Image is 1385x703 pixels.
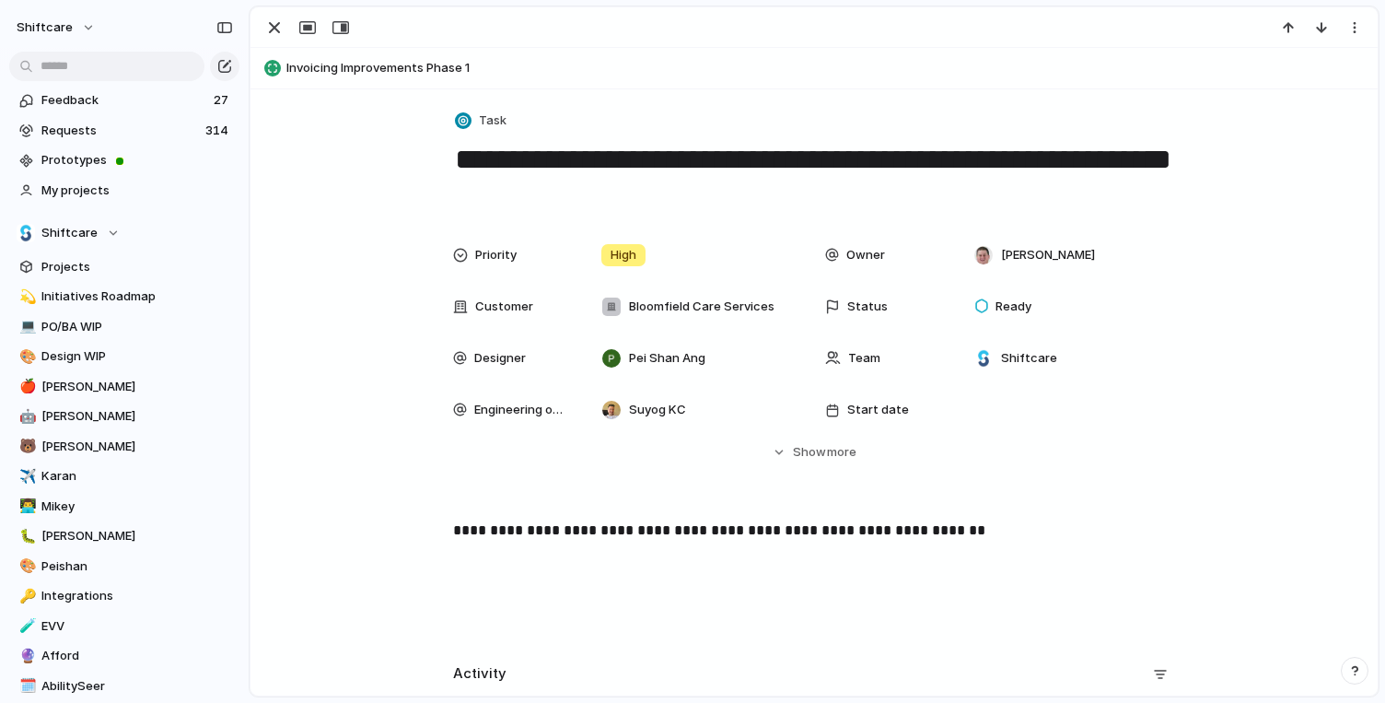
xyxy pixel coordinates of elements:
[629,349,705,368] span: Pei Shan Ang
[17,617,35,636] button: 🧪
[846,246,885,264] span: Owner
[205,122,232,140] span: 314
[793,443,826,462] span: Show
[17,467,35,486] button: ✈️
[17,498,35,516] button: 👨‍💻
[41,378,233,396] span: [PERSON_NAME]
[19,316,32,337] div: 💻
[9,117,239,145] a: Requests314
[19,646,32,667] div: 🔮
[17,347,35,366] button: 🎨
[9,373,239,401] a: 🍎[PERSON_NAME]
[9,283,239,310] a: 💫Initiatives Roadmap
[41,647,233,665] span: Afford
[19,496,32,517] div: 👨‍💻
[19,287,32,308] div: 💫
[17,378,35,396] button: 🍎
[41,122,200,140] span: Requests
[17,438,35,456] button: 🐻
[474,401,571,419] span: Engineering owner
[474,349,526,368] span: Designer
[17,407,35,426] button: 🤖
[41,587,233,605] span: Integrations
[17,287,35,306] button: 💫
[629,298,774,316] span: Bloomfield Care Services
[629,401,686,419] span: Suyog KC
[848,349,880,368] span: Team
[41,407,233,426] span: [PERSON_NAME]
[19,556,32,577] div: 🎨
[1001,349,1057,368] span: Shiftcare
[41,438,233,456] span: [PERSON_NAME]
[9,613,239,640] a: 🧪EVV
[9,313,239,341] a: 💻PO/BA WIP
[214,91,232,110] span: 27
[41,91,208,110] span: Feedback
[9,433,239,461] div: 🐻[PERSON_NAME]
[259,53,1369,83] button: Invoicing Improvements Phase 1
[41,527,233,545] span: [PERSON_NAME]
[41,617,233,636] span: EVV
[475,246,517,264] span: Priority
[19,376,32,397] div: 🍎
[17,557,35,576] button: 🎨
[9,87,239,114] a: Feedback27
[9,253,239,281] a: Projects
[19,406,32,428] div: 🤖
[847,298,888,316] span: Status
[9,553,239,580] a: 🎨Peishan
[9,673,239,700] div: 🗓️AbilitySeer
[41,224,98,242] span: Shiftcare
[9,403,239,430] a: 🤖[PERSON_NAME]
[17,647,35,665] button: 🔮
[41,677,233,696] span: AbilitySeer
[17,318,35,336] button: 💻
[9,219,239,247] button: Shiftcare
[611,246,636,264] span: High
[995,298,1031,316] span: Ready
[19,466,32,487] div: ✈️
[286,59,1369,77] span: Invoicing Improvements Phase 1
[1001,246,1095,264] span: [PERSON_NAME]
[9,522,239,550] a: 🐛[PERSON_NAME]
[827,443,856,462] span: more
[451,108,512,135] button: Task
[41,287,233,306] span: Initiatives Roadmap
[9,582,239,610] a: 🔑Integrations
[17,527,35,545] button: 🐛
[41,498,233,516] span: Mikey
[8,13,105,42] button: shiftcare
[9,343,239,370] a: 🎨Design WIP
[9,493,239,521] a: 👨‍💻Mikey
[41,318,233,336] span: PO/BA WIP
[19,615,32,637] div: 🧪
[17,677,35,696] button: 🗓️
[17,18,73,37] span: shiftcare
[19,586,32,607] div: 🔑
[453,436,1175,469] button: Showmore
[19,436,32,457] div: 🐻
[9,177,239,205] a: My projects
[475,298,533,316] span: Customer
[479,111,506,130] span: Task
[41,182,233,200] span: My projects
[19,526,32,547] div: 🐛
[9,642,239,670] a: 🔮Afford
[9,146,239,174] a: Prototypes
[41,557,233,576] span: Peishan
[41,467,233,486] span: Karan
[41,151,233,170] span: Prototypes
[41,347,233,366] span: Design WIP
[453,663,506,685] h2: Activity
